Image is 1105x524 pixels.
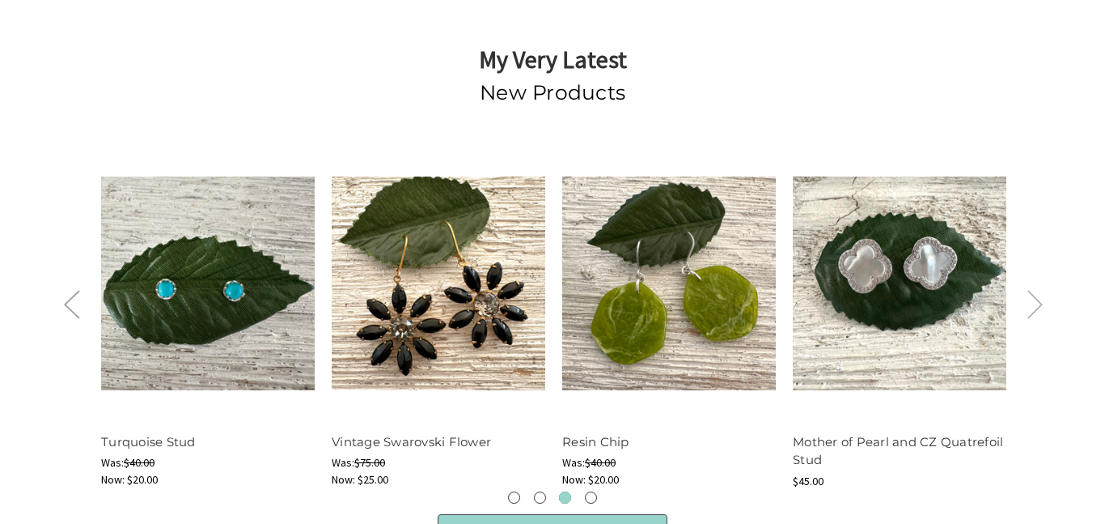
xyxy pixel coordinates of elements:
[585,492,597,504] button: 4 of 3
[562,454,776,471] div: Was:
[101,472,125,487] span: Now:
[354,455,385,470] span: $75.00
[562,434,629,449] a: Resin Chip
[358,472,388,487] span: $25.00
[332,143,545,424] a: Vintage Swarovski Flower
[562,177,776,390] img: Resin Chip
[588,472,619,487] span: $20.00
[534,492,546,504] button: 2 of 3
[124,455,155,470] span: $40.00
[559,492,571,504] button: 3 of 3
[127,472,158,487] span: $20.00
[508,492,520,504] button: 1 of 3
[793,177,1006,390] img: Mother of Pearl and CZ Quatrefoil Stud
[101,78,1004,109] h2: New Products
[101,177,315,390] img: Turquoise Stud
[562,143,776,424] a: Resin Chip
[793,434,1003,468] a: Mother of Pearl and CZ Quatrefoil Stud
[332,472,355,487] span: Now:
[562,472,586,487] span: Now:
[55,279,87,329] button: Previous
[101,454,315,471] div: Was:
[585,455,616,470] span: $40.00
[793,143,1006,424] a: Mother of Pearl and CZ Quatrefoil Stud
[1018,279,1051,329] button: Next
[793,474,823,488] span: $45.00
[101,143,315,424] a: Turquoise Stud
[332,454,545,471] div: Was:
[332,434,491,449] a: Vintage Swarovski Flower
[101,434,196,449] a: Turquoise Stud
[332,177,545,390] img: Vintage Swarovski Flower
[479,44,627,75] strong: My Very Latest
